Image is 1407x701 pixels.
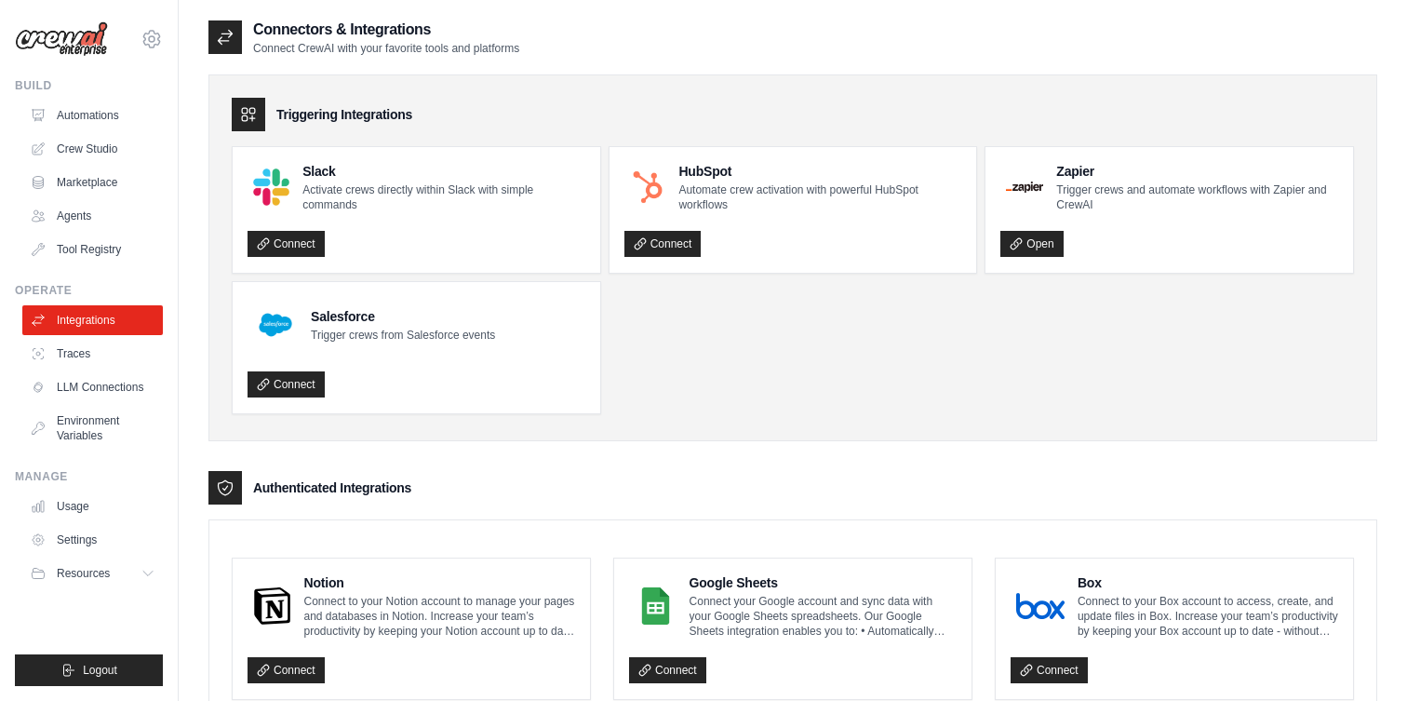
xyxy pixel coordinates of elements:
img: Google Sheets Logo [635,587,677,625]
h3: Authenticated Integrations [253,479,411,497]
a: Connect [248,657,325,683]
div: Manage [15,469,163,484]
img: Salesforce Logo [253,303,298,347]
button: Resources [22,559,163,588]
a: Connect [248,231,325,257]
img: HubSpot Logo [630,169,666,206]
p: Connect to your Box account to access, create, and update files in Box. Increase your team’s prod... [1078,594,1338,639]
a: Connect [629,657,706,683]
a: Connect [624,231,702,257]
a: Traces [22,339,163,369]
span: Logout [83,663,117,678]
a: Automations [22,101,163,130]
a: Environment Variables [22,406,163,451]
p: Connect to your Notion account to manage your pages and databases in Notion. Increase your team’s... [304,594,575,639]
h3: Triggering Integrations [276,105,412,124]
a: Usage [22,492,163,521]
a: LLM Connections [22,372,163,402]
a: Open [1000,231,1063,257]
a: Tool Registry [22,235,163,264]
a: Agents [22,201,163,231]
img: Slack Logo [253,169,289,205]
img: Notion Logo [253,587,291,625]
a: Marketplace [22,168,163,197]
h4: Zapier [1056,162,1338,181]
h4: Google Sheets [690,573,957,592]
p: Trigger crews from Salesforce events [311,328,495,343]
div: Build [15,78,163,93]
p: Trigger crews and automate workflows with Zapier and CrewAI [1056,182,1338,212]
h2: Connectors & Integrations [253,19,519,41]
h4: Slack [302,162,585,181]
p: Connect CrewAI with your favorite tools and platforms [253,41,519,56]
h4: Box [1078,573,1338,592]
img: Box Logo [1016,587,1065,625]
a: Connect [1011,657,1088,683]
h4: Notion [304,573,575,592]
img: Logo [15,21,108,57]
div: Operate [15,283,163,298]
p: Connect your Google account and sync data with your Google Sheets spreadsheets. Our Google Sheets... [690,594,957,639]
span: Resources [57,566,110,581]
h4: HubSpot [678,162,961,181]
a: Settings [22,525,163,555]
p: Automate crew activation with powerful HubSpot workflows [678,182,961,212]
p: Activate crews directly within Slack with simple commands [302,182,585,212]
a: Crew Studio [22,134,163,164]
h4: Salesforce [311,307,495,326]
button: Logout [15,654,163,686]
img: Zapier Logo [1006,182,1043,193]
a: Integrations [22,305,163,335]
a: Connect [248,371,325,398]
